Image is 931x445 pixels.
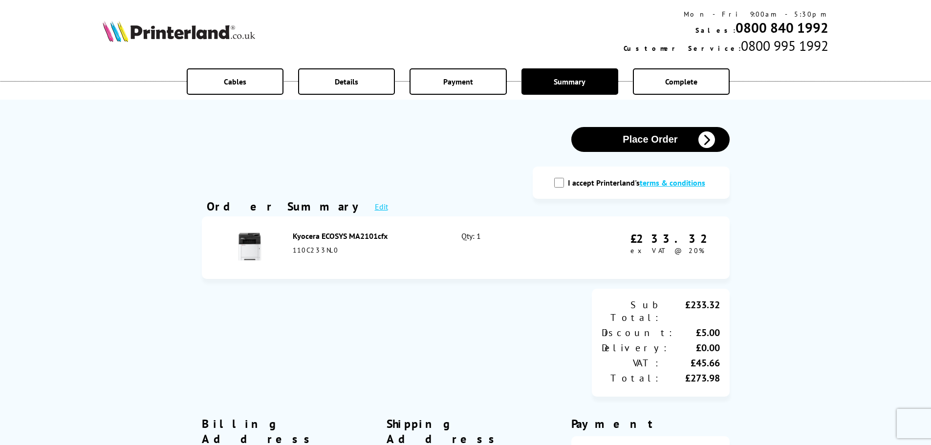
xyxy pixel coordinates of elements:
div: Kyocera ECOSYS MA2101cfx [293,231,440,241]
label: I accept Printerland's [568,178,710,188]
div: £273.98 [661,372,720,384]
span: 0800 995 1992 [741,37,828,55]
span: Payment [443,77,473,86]
div: Discount: [602,326,674,339]
span: Customer Service: [624,44,741,53]
div: £0.00 [669,341,720,354]
div: £45.66 [661,357,720,369]
div: Payment [571,416,730,431]
div: Total: [602,372,661,384]
a: Edit [375,202,388,212]
span: ex VAT @ 20% [630,246,704,255]
div: £5.00 [674,326,720,339]
img: Printerland Logo [103,21,255,42]
span: Sales: [695,26,736,35]
span: Complete [665,77,697,86]
a: modal_tc [640,178,705,188]
div: Sub Total: [602,298,661,324]
a: 0800 840 1992 [736,19,828,37]
div: £233.32 [661,298,720,324]
div: Order Summary [207,199,365,214]
div: 110C233NL0 [293,246,440,254]
span: Details [335,77,358,86]
div: Qty: 1 [461,231,563,264]
div: Delivery: [602,341,669,354]
img: Kyocera ECOSYS MA2101cfx [233,230,267,264]
div: VAT: [602,357,661,369]
span: Cables [224,77,246,86]
span: Summary [554,77,585,86]
div: £233.32 [630,231,715,246]
div: Mon - Fri 9:00am - 5:30pm [624,10,828,19]
button: Place Order [571,127,730,152]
